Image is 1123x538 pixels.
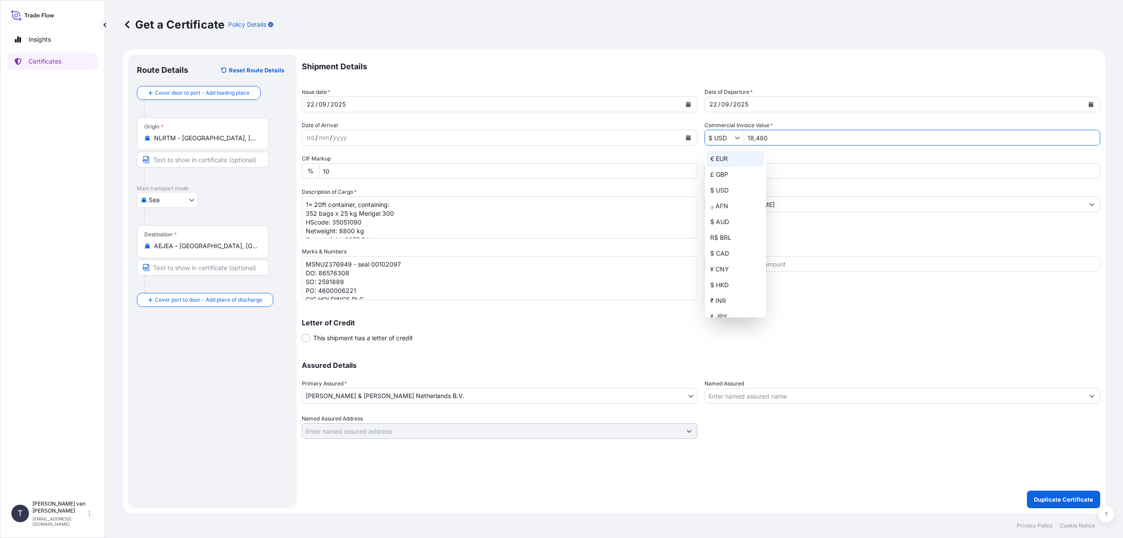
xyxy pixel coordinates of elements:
div: year, [332,132,348,143]
p: Cookie Notice [1060,522,1095,529]
div: € EUR [707,151,764,167]
label: Named Assured [705,379,744,388]
div: / [718,99,720,110]
div: day, [708,99,718,110]
p: Insights [29,35,51,44]
div: month, [720,99,730,110]
label: Marks & Numbers [302,247,347,256]
p: Shipment Details [302,54,1100,79]
span: Cover door to port - Add loading place [155,89,250,97]
div: / [315,132,318,143]
p: Duplicate Certificate [1034,495,1093,504]
div: / [315,99,318,110]
div: $ AUD [707,214,764,230]
div: $ HKD [707,277,764,293]
p: Route Details [137,65,188,75]
span: [PERSON_NAME] & [PERSON_NAME] Netherlands B.V. [306,392,464,400]
input: Type to search vessel name or IMO [705,196,1084,212]
p: [PERSON_NAME] van [PERSON_NAME] [32,500,87,514]
div: day, [306,132,315,143]
input: Enter booking reference [705,163,1100,179]
p: Get a Certificate [123,18,225,32]
p: Letter of Credit [302,319,1100,326]
div: year, [732,99,749,110]
span: Date of Departure [705,88,753,96]
input: Enter percentage between 0 and 10% [319,163,697,179]
div: month, [318,132,330,143]
label: Commercial Invoice Value [705,121,773,130]
label: Description of Cargo [302,188,357,196]
div: year, [329,99,347,110]
label: Vessel Name [705,188,737,196]
div: ¥ JPY [707,309,764,324]
button: Calendar [681,97,695,111]
button: Show suggestions [735,133,744,142]
label: Duty Cost [705,247,729,256]
label: Reference [705,154,730,163]
div: / [330,132,332,143]
input: Origin [154,134,258,143]
input: Destination [154,242,258,250]
input: Text to appear on certificate [137,260,268,275]
p: Reset Route Details [229,66,284,75]
div: Origin [144,123,164,130]
div: day, [306,99,315,110]
p: Certificates [29,57,61,66]
span: Sea [149,196,160,204]
div: £ GBP [707,167,764,182]
input: Assured Name [705,388,1084,404]
span: This shipment has a letter of credit [313,334,413,342]
div: / [730,99,732,110]
div: month, [318,99,327,110]
div: % [302,163,319,179]
div: / [327,99,329,110]
button: Select transport [137,192,198,208]
p: Privacy Policy [1017,522,1053,529]
div: R$ BRL [707,230,764,246]
button: Show suggestions [1084,196,1100,212]
input: Commercial Invoice Value [705,130,735,146]
span: Cover port to door - Add place of discharge [155,296,262,304]
input: Enter amount [744,256,1100,272]
span: Date of Arrival [302,121,338,130]
span: Issue date [302,88,330,96]
div: $ USD [707,182,764,198]
div: ₹ INR [707,293,764,309]
span: Primary Assured [302,379,347,388]
input: Named Assured Address [302,423,681,439]
input: Text to appear on certificate [137,152,268,167]
label: CIF Markup [302,154,331,163]
span: T [18,509,23,518]
p: [EMAIL_ADDRESS][DOMAIN_NAME] [32,516,87,527]
p: Policy Details [228,20,266,29]
button: Show suggestions [1084,388,1100,404]
button: Calendar [681,131,695,145]
textarea: 1x 20ft container, containing: 352 bags x 25 kg Merigel 300 HScode: 35051090 Netweight: 8800 kg G... [302,196,697,239]
p: Assured Details [302,362,1100,369]
div: $ CAD [707,246,764,261]
p: Main transport mode [137,185,288,192]
label: Named Assured Address [302,414,363,423]
button: Show suggestions [681,423,697,439]
button: Calendar [1084,97,1098,111]
textarea: MSNU2376949 - seal 00102097 DO: 86576308 SO: 2591889 PO: 4600006221 CIC HOLDINGS PLC [302,256,697,300]
div: ¥ CNY [707,261,764,277]
div: Destination [144,231,177,238]
div: ؋ AFN [707,198,764,214]
input: Enter amount [744,130,1100,146]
